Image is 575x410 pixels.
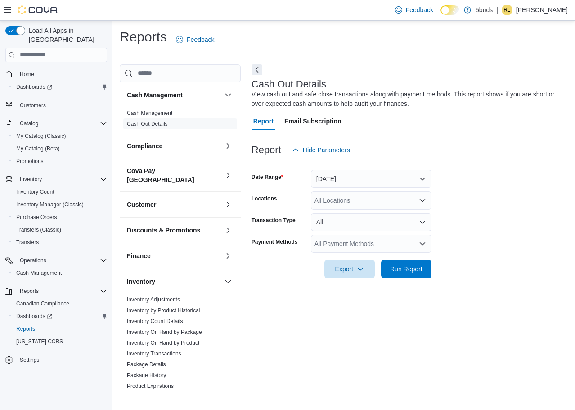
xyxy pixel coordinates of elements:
a: Inventory Count [13,187,58,197]
button: Catalog [2,117,111,130]
div: View cash out and safe close transactions along with payment methods. This report shows if you ar... [252,90,563,109]
button: Finance [127,251,221,260]
button: Settings [2,353,111,366]
a: Customers [16,100,49,111]
span: [US_STATE] CCRS [16,338,63,345]
a: Dashboards [13,311,56,322]
button: Open list of options [419,240,426,247]
button: Cash Management [223,90,234,100]
label: Payment Methods [252,238,298,246]
p: 5buds [476,5,493,15]
span: Inventory [16,174,107,185]
span: Dashboards [16,313,52,320]
p: | [496,5,498,15]
a: Package History [127,372,166,378]
span: Product Expirations [127,383,174,390]
a: Transfers (Classic) [13,224,65,235]
span: Cash Management [127,109,172,117]
span: Purchase Orders [16,214,57,221]
a: Feedback [172,31,218,49]
span: Settings [20,356,39,364]
h3: Cash Management [127,91,183,100]
button: Open list of options [419,197,426,204]
button: Canadian Compliance [9,297,111,310]
span: Inventory On Hand by Product [127,339,199,346]
label: Transaction Type [252,217,296,224]
a: Feedback [391,1,437,19]
button: Discounts & Promotions [223,225,234,236]
span: Feedback [406,5,433,14]
button: [DATE] [311,170,431,188]
label: Locations [252,195,277,202]
a: Inventory Count Details [127,318,183,324]
button: Customer [127,200,221,209]
div: Cash Management [120,108,241,133]
button: Catalog [16,118,42,129]
span: Promotions [16,158,44,165]
span: Inventory by Product Historical [127,307,200,314]
span: Inventory On Hand by Package [127,328,202,336]
a: Cash Management [127,110,172,116]
span: Load All Apps in [GEOGRAPHIC_DATA] [25,26,107,44]
span: Inventory Manager (Classic) [16,201,84,208]
span: Cash Management [16,269,62,277]
span: Transfers (Classic) [13,224,107,235]
div: Raelynn Leroux [502,5,512,15]
button: Finance [223,251,234,261]
a: Cash Out Details [127,121,168,127]
span: Home [20,71,34,78]
h3: Customer [127,200,156,209]
span: Cash Out Details [127,120,168,128]
span: My Catalog (Classic) [13,131,107,141]
span: Dashboards [13,82,107,92]
span: Export [330,260,369,278]
span: Report [253,112,274,130]
button: Transfers [9,236,111,249]
span: Catalog [16,118,107,129]
label: Date Range [252,173,283,181]
button: My Catalog (Classic) [9,130,111,142]
button: Reports [2,285,111,297]
button: Inventory Manager (Classic) [9,198,111,211]
a: Promotions [13,156,47,167]
span: Inventory [20,176,42,183]
button: My Catalog (Beta) [9,142,111,155]
a: Dashboards [13,82,56,92]
a: Canadian Compliance [13,298,73,309]
button: Operations [2,254,111,267]
button: Cash Management [9,267,111,279]
button: Cova Pay [GEOGRAPHIC_DATA] [223,170,234,181]
a: Settings [16,355,43,365]
span: Package Details [127,361,166,368]
h3: Inventory [127,277,155,286]
a: Package Details [127,361,166,368]
a: Inventory On Hand by Package [127,329,202,335]
span: Promotions [13,156,107,167]
span: Dashboards [13,311,107,322]
img: Cova [18,5,58,14]
button: Customers [2,99,111,112]
button: Compliance [223,141,234,151]
span: Home [16,68,107,80]
button: All [311,213,431,231]
a: Inventory Transactions [127,351,181,357]
p: [PERSON_NAME] [516,5,568,15]
span: Transfers [13,237,107,248]
button: Reports [16,286,42,296]
button: Inventory [127,277,221,286]
button: Next [252,64,262,75]
button: [US_STATE] CCRS [9,335,111,348]
button: Inventory [16,174,45,185]
span: Hide Parameters [303,146,350,155]
h3: Report [252,145,281,155]
button: Purchase Orders [9,211,111,223]
span: Customers [16,100,107,111]
button: Promotions [9,155,111,168]
span: Reports [16,286,107,296]
button: Operations [16,255,50,266]
a: Inventory Adjustments [127,296,180,303]
button: Cova Pay [GEOGRAPHIC_DATA] [127,166,221,184]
